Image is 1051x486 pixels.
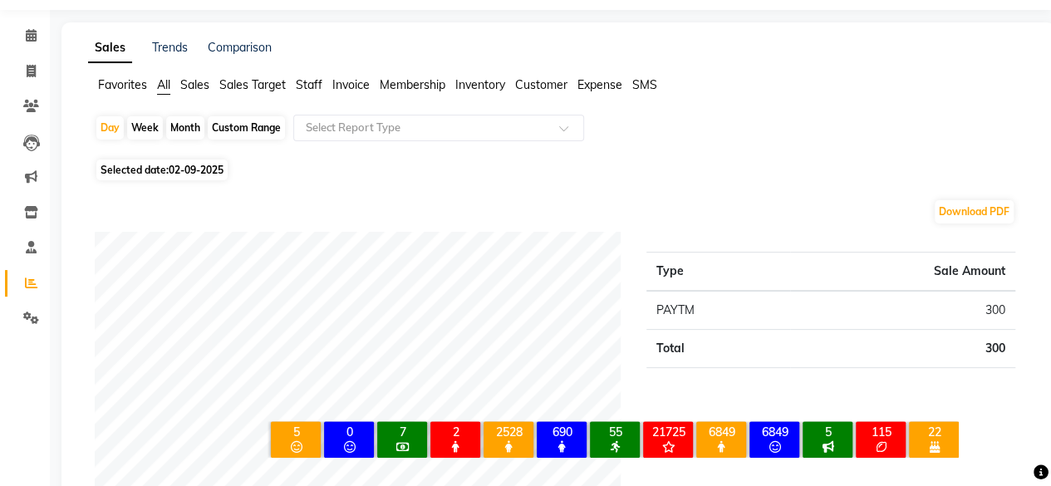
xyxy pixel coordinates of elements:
div: 2 [434,425,477,439]
a: Comparison [208,40,272,55]
div: 5 [274,425,317,439]
div: 7 [381,425,424,439]
div: 6849 [753,425,796,439]
a: Trends [152,40,188,55]
span: 02-09-2025 [169,164,223,176]
div: 6849 [700,425,743,439]
td: 300 [790,291,1015,330]
div: Month [166,116,204,140]
th: Sale Amount [790,253,1015,292]
span: Inventory [455,77,505,92]
span: Invoice [332,77,370,92]
td: PAYTM [646,291,790,330]
span: Expense [577,77,622,92]
button: Download PDF [935,200,1014,223]
span: Membership [380,77,445,92]
div: Custom Range [208,116,285,140]
div: Week [127,116,163,140]
div: 0 [327,425,371,439]
span: Selected date: [96,160,228,180]
a: Sales [88,33,132,63]
th: Type [646,253,790,292]
span: SMS [632,77,657,92]
div: Day [96,116,124,140]
td: 300 [790,330,1015,368]
span: Favorites [98,77,147,92]
div: 2528 [487,425,530,439]
span: Sales [180,77,209,92]
td: Total [646,330,790,368]
span: Staff [296,77,322,92]
div: 21725 [646,425,690,439]
span: Sales Target [219,77,286,92]
div: 115 [859,425,902,439]
span: Customer [515,77,567,92]
div: 22 [912,425,955,439]
span: All [157,77,170,92]
div: 55 [593,425,636,439]
div: 5 [806,425,849,439]
div: 690 [540,425,583,439]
